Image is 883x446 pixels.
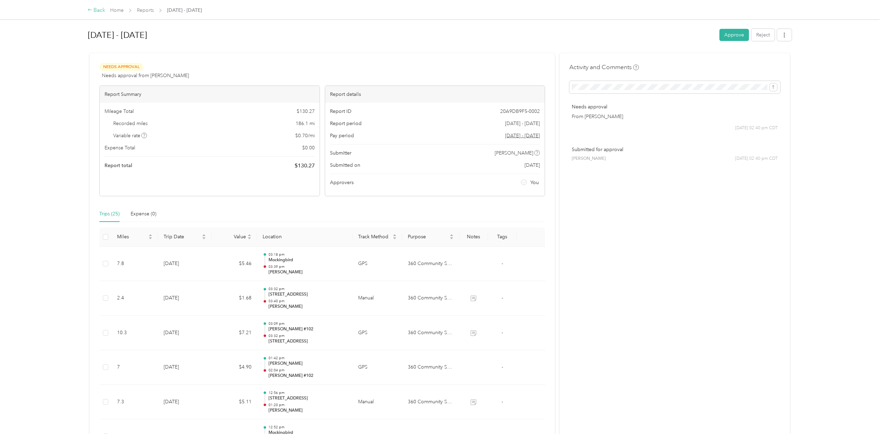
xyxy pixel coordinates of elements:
[158,228,212,247] th: Trip Date
[112,350,158,385] td: 7
[402,228,460,247] th: Purpose
[148,236,152,240] span: caret-down
[751,29,775,41] button: Reject
[449,236,454,240] span: caret-down
[105,162,132,169] span: Report total
[99,210,119,218] div: Trips (25)
[295,162,315,170] span: $ 130.27
[131,210,156,218] div: Expense (0)
[488,228,517,247] th: Tags
[330,108,352,115] span: Report ID
[502,330,503,336] span: -
[353,385,402,420] td: Manual
[100,86,320,103] div: Report Summary
[247,236,251,240] span: caret-down
[269,373,347,379] p: [PERSON_NAME] #102
[502,364,503,370] span: -
[269,257,347,263] p: Mockingbird
[164,234,200,240] span: Trip Date
[112,281,158,316] td: 2.4
[525,162,540,169] span: [DATE]
[117,234,147,240] span: Miles
[402,385,460,420] td: 360 Community Services
[269,407,347,414] p: [PERSON_NAME]
[212,385,257,420] td: $5.11
[269,264,347,269] p: 03:39 pm
[112,385,158,420] td: 7.3
[330,179,354,186] span: Approvers
[269,299,347,304] p: 03:40 pm
[105,108,134,115] span: Mileage Total
[393,233,397,237] span: caret-up
[269,287,347,291] p: 03:32 pm
[269,425,347,430] p: 12:52 pm
[330,120,362,127] span: Report period
[158,281,212,316] td: [DATE]
[302,144,315,151] span: $ 0.00
[212,228,257,247] th: Value
[330,162,360,169] span: Submitted on
[402,247,460,281] td: 360 Community Services
[247,233,251,237] span: caret-up
[295,132,315,139] span: $ 0.70 / mi
[402,316,460,350] td: 360 Community Services
[269,326,347,332] p: [PERSON_NAME] #102
[269,304,347,310] p: [PERSON_NAME]
[88,27,715,43] h1: Aug 1 - 31, 2025
[269,333,347,338] p: 03:32 pm
[269,395,347,402] p: [STREET_ADDRESS]
[212,316,257,350] td: $7.21
[158,385,212,420] td: [DATE]
[269,291,347,298] p: [STREET_ADDRESS]
[257,228,352,247] th: Location
[719,29,749,41] button: Approve
[353,281,402,316] td: Manual
[297,108,315,115] span: $ 130.27
[269,321,347,326] p: 03:09 pm
[353,228,402,247] th: Track Method
[202,236,206,240] span: caret-down
[735,156,778,162] span: [DATE] 02:40 pm CDT
[325,86,545,103] div: Report details
[495,149,533,157] span: [PERSON_NAME]
[112,247,158,281] td: 7.8
[330,149,352,157] span: Submitter
[102,72,189,79] span: Needs approval from [PERSON_NAME]
[449,233,454,237] span: caret-up
[502,261,503,266] span: -
[269,430,347,436] p: Mockingbird
[572,156,606,162] span: [PERSON_NAME]
[148,233,152,237] span: caret-up
[105,144,135,151] span: Expense Total
[330,132,354,139] span: Pay period
[88,6,106,15] div: Back
[113,120,148,127] span: Recorded miles
[167,7,202,14] span: [DATE] - [DATE]
[502,399,503,405] span: -
[459,228,488,247] th: Notes
[212,281,257,316] td: $1.68
[572,103,778,110] p: Needs approval
[569,63,639,72] h4: Activity and Comments
[402,281,460,316] td: 360 Community Services
[269,390,347,395] p: 12:56 pm
[353,247,402,281] td: GPS
[408,234,448,240] span: Purpose
[269,338,347,345] p: [STREET_ADDRESS]
[353,316,402,350] td: GPS
[112,316,158,350] td: 10.3
[502,433,503,439] span: -
[202,233,206,237] span: caret-up
[296,120,315,127] span: 186.1 mi
[269,356,347,361] p: 01:42 pm
[735,125,778,131] span: [DATE] 02:40 pm CDT
[137,7,154,13] a: Reports
[353,350,402,385] td: GPS
[572,113,778,120] p: From [PERSON_NAME]
[212,247,257,281] td: $5.46
[393,236,397,240] span: caret-down
[502,295,503,301] span: -
[505,120,540,127] span: [DATE] - [DATE]
[158,350,212,385] td: [DATE]
[500,108,540,115] span: 20A9DB9F5-0002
